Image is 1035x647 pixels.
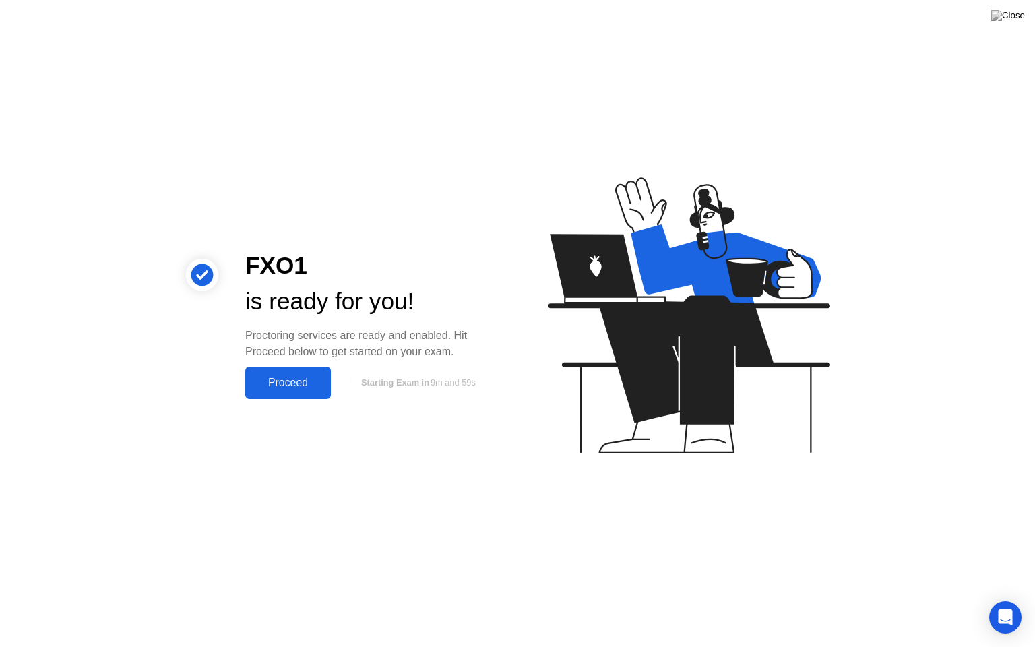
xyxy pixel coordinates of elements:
[431,377,476,388] span: 9m and 59s
[991,10,1025,21] img: Close
[249,377,327,389] div: Proceed
[245,367,331,399] button: Proceed
[989,601,1022,634] div: Open Intercom Messenger
[338,370,496,396] button: Starting Exam in9m and 59s
[245,284,496,319] div: is ready for you!
[245,248,496,284] div: FXO1
[245,328,496,360] div: Proctoring services are ready and enabled. Hit Proceed below to get started on your exam.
